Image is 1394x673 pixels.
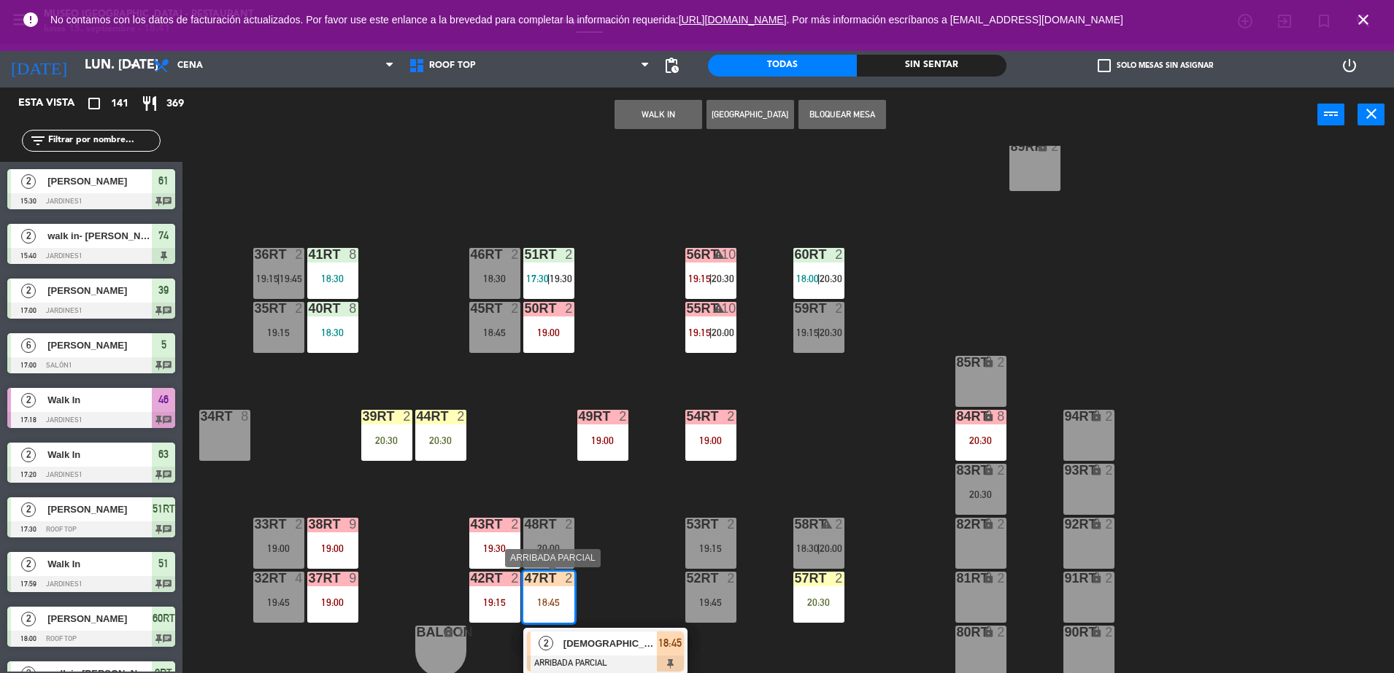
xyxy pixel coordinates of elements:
span: [DEMOGRAPHIC_DATA][PERSON_NAME] [563,636,657,651]
i: warning [712,302,725,314]
div: 2 [403,410,412,423]
div: 18:30 [307,327,358,338]
span: 2 [21,557,36,572]
i: warning [820,518,833,530]
span: 63 [158,446,169,463]
div: 2 [727,518,736,531]
div: 2 [835,572,844,585]
div: 18:30 [469,273,520,284]
span: 19:15 [256,273,279,284]
div: 2 [997,464,1006,477]
div: 19:45 [685,597,736,607]
button: Bloquear Mesa [798,100,886,129]
span: pending_actions [663,57,680,74]
div: 19:00 [307,543,358,553]
div: 2 [511,518,520,531]
div: 2 [1105,626,1114,639]
span: 51 [158,555,169,572]
div: 4 [295,572,304,585]
i: lock [982,410,995,422]
span: | [709,327,712,338]
div: 18:45 [523,597,574,607]
div: Esta vista [7,95,105,112]
div: 2 [619,410,628,423]
div: 2 [295,518,304,531]
span: 20:00 [820,542,842,554]
div: 8 [997,410,1006,423]
i: lock [1090,410,1103,422]
div: 2 [1105,518,1114,531]
div: 8 [241,410,250,423]
div: 2 [835,518,844,531]
div: 2 [727,410,736,423]
div: 19:00 [253,543,304,553]
i: arrow_drop_down [125,57,142,74]
i: lock [982,518,995,530]
span: 20:30 [820,327,842,338]
div: 10 [721,302,736,315]
span: 17:30 [526,273,549,284]
div: 2 [1105,464,1114,477]
span: 19:45 [280,273,302,284]
div: 2 [295,248,304,261]
label: Solo mesas sin asignar [1098,59,1213,72]
button: power_input [1317,104,1344,125]
span: 2 [21,393,36,408]
span: check_box_outline_blank [1098,59,1111,72]
i: lock [1090,518,1103,530]
span: [PERSON_NAME] [47,174,152,189]
div: 18:30 [307,273,358,284]
span: Walk In [47,447,152,462]
i: power_settings_new [1341,57,1358,74]
button: [GEOGRAPHIC_DATA] [706,100,794,129]
span: 2 [539,636,553,650]
div: 20:30 [361,435,412,446]
div: 2 [1105,410,1114,423]
a: . Por más información escríbanos a [EMAIL_ADDRESS][DOMAIN_NAME] [787,14,1123,26]
span: 2 [21,448,36,462]
span: 2 [21,229,36,244]
i: close [1355,11,1372,28]
div: 2 [1051,140,1060,153]
span: 39 [158,281,169,299]
span: | [817,542,820,554]
span: Walk In [47,392,152,408]
span: 2 [21,284,36,298]
div: 19:30 [469,543,520,553]
i: lock [1090,626,1103,638]
span: 2 [21,174,36,189]
span: | [817,273,820,284]
i: restaurant [141,95,158,112]
div: 19:15 [685,543,736,553]
div: 20:30 [955,435,1006,446]
i: warning [712,248,725,260]
div: 19:15 [253,327,304,338]
span: 74 [158,227,169,244]
i: lock [1090,572,1103,584]
div: 8 [349,248,358,261]
div: 2 [997,356,1006,369]
div: 2 [295,302,304,315]
i: crop_square [85,95,103,112]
